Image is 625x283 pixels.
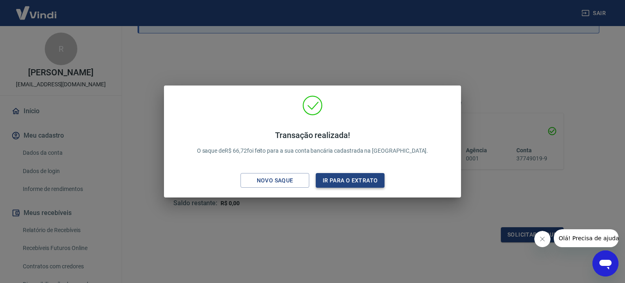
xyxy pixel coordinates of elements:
[316,173,385,188] button: Ir para o extrato
[534,231,551,247] iframe: Fechar mensagem
[197,130,428,140] h4: Transação realizada!
[247,176,303,186] div: Novo saque
[197,130,428,155] p: O saque de R$ 66,72 foi feito para a sua conta bancária cadastrada na [GEOGRAPHIC_DATA].
[5,6,68,12] span: Olá! Precisa de ajuda?
[554,229,618,247] iframe: Mensagem da empresa
[592,250,618,276] iframe: Botão para abrir a janela de mensagens
[240,173,309,188] button: Novo saque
